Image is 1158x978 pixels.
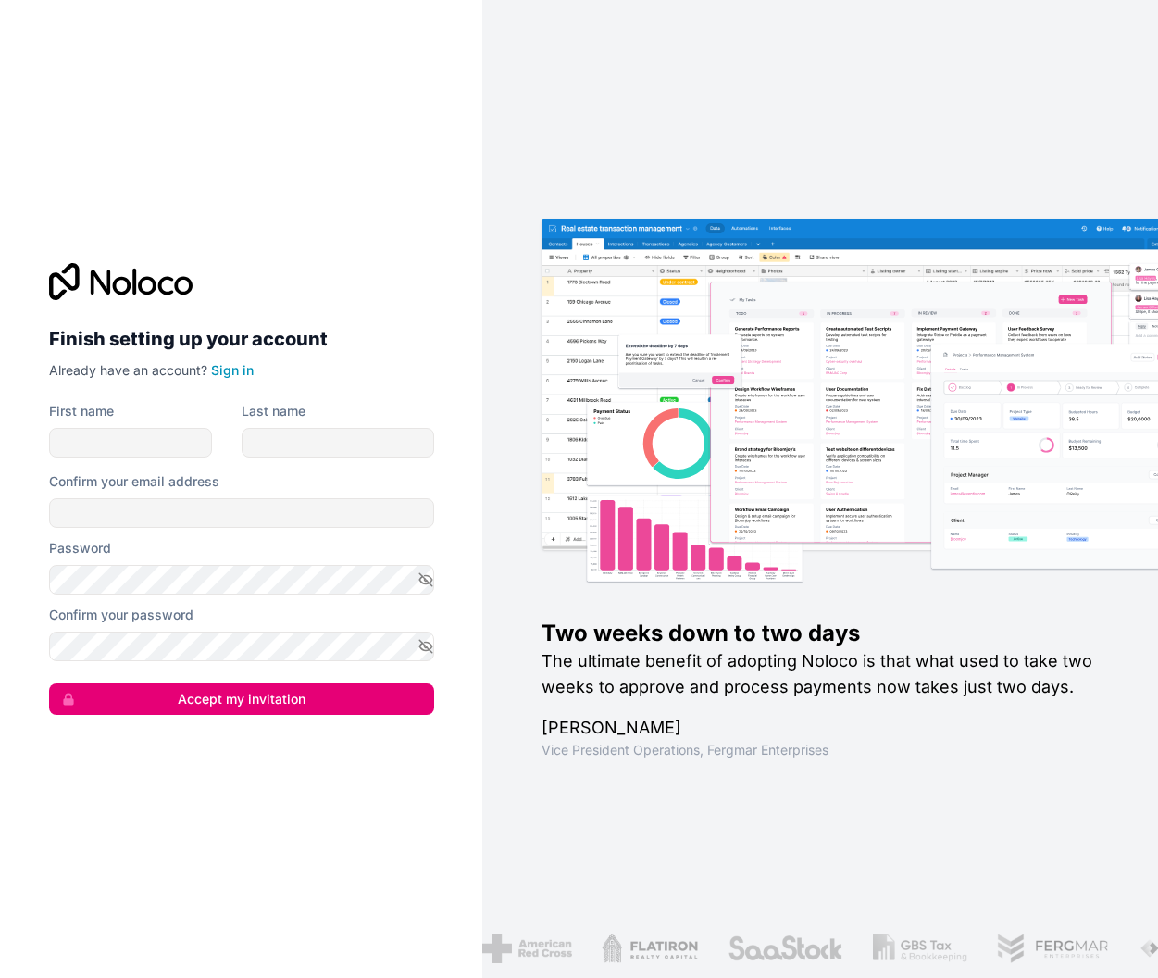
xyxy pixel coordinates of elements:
[542,715,1099,741] h1: [PERSON_NAME]
[481,934,571,963] img: /assets/american-red-cross-BAupjrZR.png
[727,934,843,963] img: /assets/saastock-C6Zbiodz.png
[49,632,434,661] input: Confirm password
[242,402,305,420] label: Last name
[49,565,434,595] input: Password
[211,362,254,378] a: Sign in
[49,472,219,491] label: Confirm your email address
[542,648,1099,700] h2: The ultimate benefit of adopting Noloco is that what used to take two weeks to approve and proces...
[601,934,697,963] img: /assets/flatiron-C8eUkumj.png
[872,934,966,963] img: /assets/gbstax-C-GtDUiK.png
[542,741,1099,759] h1: Vice President Operations , Fergmar Enterprises
[49,322,434,356] h2: Finish setting up your account
[49,402,114,420] label: First name
[49,498,434,528] input: Email address
[242,428,434,458] input: family-name
[49,539,111,558] label: Password
[996,934,1109,963] img: /assets/fergmar-CudnrXN5.png
[542,619,1099,648] h1: Two weeks down to two days
[49,683,434,715] button: Accept my invitation
[49,606,193,624] label: Confirm your password
[49,362,207,378] span: Already have an account?
[49,428,212,458] input: given-name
